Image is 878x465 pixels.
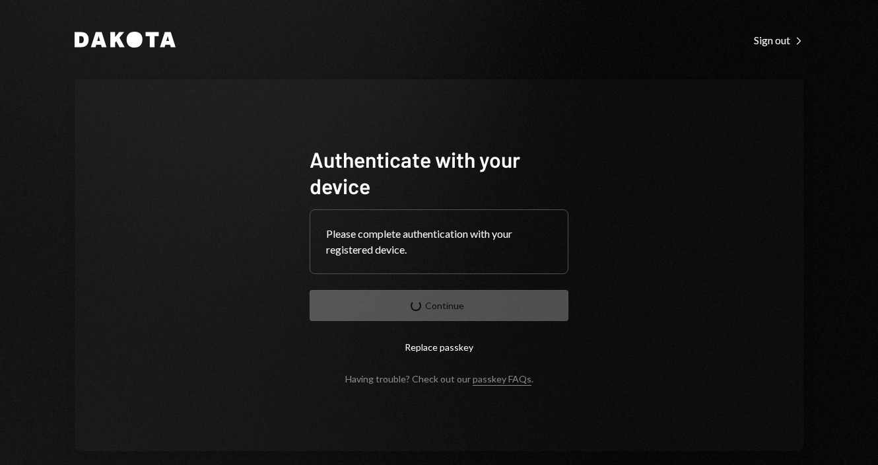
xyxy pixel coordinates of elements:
[473,373,531,386] a: passkey FAQs
[754,34,803,47] div: Sign out
[326,226,552,258] div: Please complete authentication with your registered device.
[310,146,568,199] h1: Authenticate with your device
[310,332,568,363] button: Replace passkey
[345,373,533,384] div: Having trouble? Check out our .
[754,32,803,47] a: Sign out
